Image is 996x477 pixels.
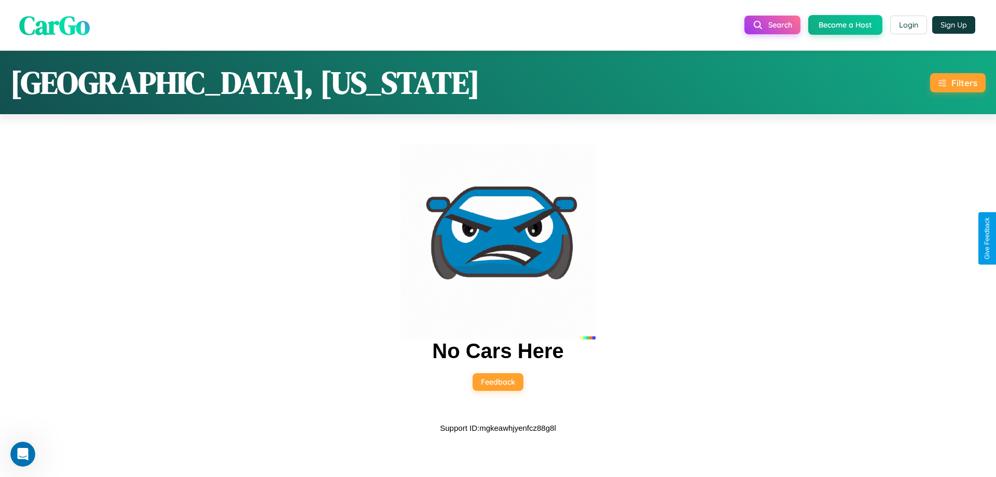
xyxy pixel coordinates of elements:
span: CarGo [19,7,90,43]
button: Feedback [473,373,523,391]
div: Give Feedback [984,217,991,260]
button: Login [890,16,927,34]
span: Search [768,20,792,30]
button: Filters [930,73,986,92]
h1: [GEOGRAPHIC_DATA], [US_STATE] [10,61,480,104]
p: Support ID: mgkeawhjyenfcz88g8l [440,421,556,435]
button: Become a Host [808,15,882,35]
div: Filters [951,77,977,88]
button: Search [744,16,800,34]
img: car [400,144,596,339]
button: Sign Up [932,16,975,34]
h2: No Cars Here [432,339,563,363]
iframe: Intercom live chat [10,442,35,467]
